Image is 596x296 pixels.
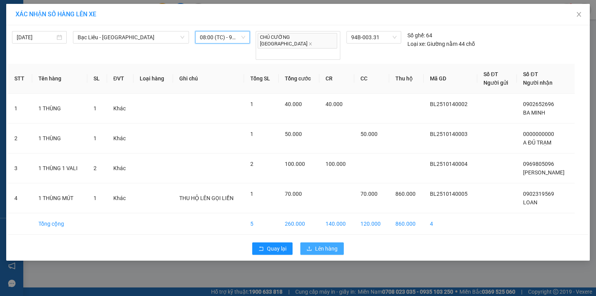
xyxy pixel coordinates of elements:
[78,31,184,43] span: Bạc Liêu - Sài Gòn
[523,191,554,197] span: 0902319569
[8,153,32,183] td: 3
[326,161,346,167] span: 100.000
[173,64,244,94] th: Ghi chú
[430,191,468,197] span: BL2510140005
[32,213,87,235] td: Tổng cộng
[94,195,97,201] span: 1
[250,191,253,197] span: 1
[424,213,477,235] td: 4
[45,5,103,15] b: Nhà Xe Hà My
[483,80,508,86] span: Người gửi
[319,213,354,235] td: 140.000
[8,183,32,213] td: 4
[576,11,582,17] span: close
[354,213,389,235] td: 120.000
[107,94,133,124] td: Khác
[315,244,338,253] span: Lên hàng
[285,161,305,167] span: 100.000
[244,64,279,94] th: Tổng SL
[360,131,378,137] span: 50.000
[8,94,32,124] td: 1
[279,213,320,235] td: 260.000
[3,17,148,27] li: 995 [PERSON_NAME]
[45,19,51,25] span: environment
[354,64,389,94] th: CC
[200,31,245,43] span: 08:00 (TC) - 94B-003.31
[430,161,468,167] span: BL2510140004
[87,64,107,94] th: SL
[424,64,477,94] th: Mã GD
[523,169,565,176] span: [PERSON_NAME]
[107,64,133,94] th: ĐVT
[523,110,545,116] span: BA MINH
[523,71,538,77] span: Số ĐT
[32,124,87,153] td: 1 THÙNG
[285,191,302,197] span: 70.000
[407,31,432,40] div: 64
[326,101,343,107] span: 40.000
[395,191,416,197] span: 860.000
[133,64,173,94] th: Loại hàng
[523,139,551,146] span: A ĐỦ TRẠM
[407,31,425,40] span: Số ghế:
[285,101,302,107] span: 40.000
[3,27,148,37] li: 0946 508 595
[523,131,554,137] span: 0000000000
[483,71,498,77] span: Số ĐT
[94,105,97,111] span: 1
[17,33,55,42] input: 14/10/2025
[8,124,32,153] td: 2
[250,131,253,137] span: 1
[568,4,590,26] button: Close
[523,161,554,167] span: 0969805096
[107,183,133,213] td: Khác
[16,10,96,18] span: XÁC NHẬN SỐ HÀNG LÊN XE
[279,64,320,94] th: Tổng cước
[244,213,279,235] td: 5
[179,195,234,201] span: THU HỘ LÊN GỌI LIỀN
[407,40,426,48] span: Loại xe:
[308,42,312,46] span: close
[32,64,87,94] th: Tên hàng
[307,246,312,252] span: upload
[523,80,553,86] span: Người nhận
[300,242,344,255] button: uploadLên hàng
[430,131,468,137] span: BL2510140003
[407,40,475,48] div: Giường nằm 44 chỗ
[360,191,378,197] span: 70.000
[523,199,537,205] span: LOAN
[8,64,32,94] th: STT
[430,101,468,107] span: BL2510140002
[258,246,264,252] span: rollback
[94,165,97,171] span: 2
[250,101,253,107] span: 1
[94,135,97,141] span: 1
[32,94,87,124] td: 1 THÙNG
[3,49,108,61] b: GỬI : Bến Xe Bạc Liêu
[252,242,293,255] button: rollbackQuay lại
[32,153,87,183] td: 1 THÙNG 1 VALI
[107,153,133,183] td: Khác
[180,35,185,40] span: down
[250,161,253,167] span: 2
[351,31,396,43] span: 94B-003.31
[319,64,354,94] th: CR
[389,213,424,235] td: 860.000
[267,244,286,253] span: Quay lại
[45,28,51,35] span: phone
[107,124,133,153] td: Khác
[285,131,302,137] span: 50.000
[523,101,554,107] span: 0902652696
[32,183,87,213] td: 1 THÙNG MÚT
[258,33,337,49] span: CHÚ CƯỜNG [GEOGRAPHIC_DATA]
[389,64,424,94] th: Thu hộ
